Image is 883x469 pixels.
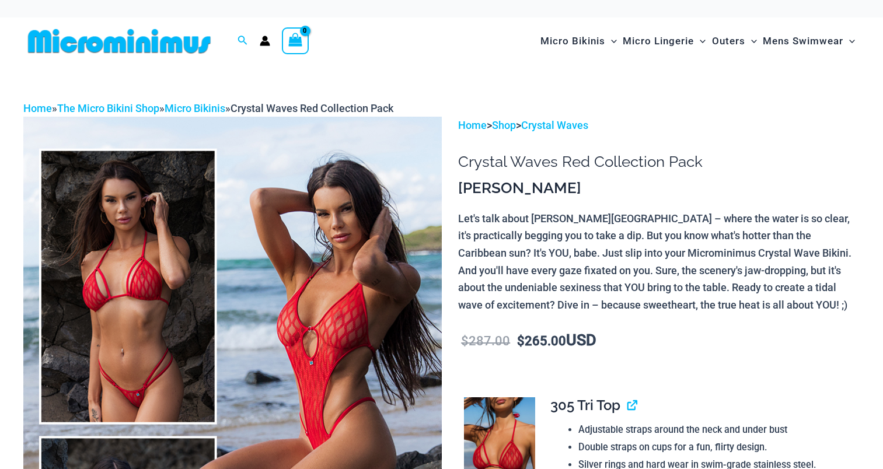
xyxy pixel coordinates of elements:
p: USD [458,332,860,350]
h1: Crystal Waves Red Collection Pack [458,153,860,171]
a: Shop [492,119,516,131]
a: Micro LingerieMenu ToggleMenu Toggle [620,23,709,59]
a: Home [458,119,487,131]
a: Mens SwimwearMenu ToggleMenu Toggle [760,23,858,59]
span: Crystal Waves Red Collection Pack [231,102,393,114]
span: Micro Lingerie [623,26,694,56]
a: Crystal Waves [521,119,588,131]
nav: Site Navigation [536,22,860,61]
span: $ [517,334,525,348]
span: Micro Bikinis [540,26,605,56]
span: Menu Toggle [694,26,706,56]
span: » » » [23,102,393,114]
span: Menu Toggle [605,26,617,56]
a: Account icon link [260,36,270,46]
a: View Shopping Cart, empty [282,27,309,54]
a: Micro Bikinis [165,102,225,114]
span: Menu Toggle [843,26,855,56]
span: Mens Swimwear [763,26,843,56]
a: The Micro Bikini Shop [57,102,159,114]
span: 305 Tri Top [550,397,620,414]
span: Menu Toggle [745,26,757,56]
h3: [PERSON_NAME] [458,178,860,198]
li: Adjustable straps around the neck and under bust [578,421,850,439]
a: Search icon link [238,34,248,48]
a: Micro BikinisMenu ToggleMenu Toggle [538,23,620,59]
img: MM SHOP LOGO FLAT [23,28,215,54]
span: Outers [712,26,745,56]
span: $ [461,334,469,348]
a: OutersMenu ToggleMenu Toggle [709,23,760,59]
li: Double straps on cups for a fun, flirty design. [578,439,850,456]
bdi: 265.00 [517,334,566,348]
a: Home [23,102,52,114]
p: > > [458,117,860,134]
bdi: 287.00 [461,334,510,348]
p: Let's talk about [PERSON_NAME][GEOGRAPHIC_DATA] – where the water is so clear, it's practically b... [458,210,860,314]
